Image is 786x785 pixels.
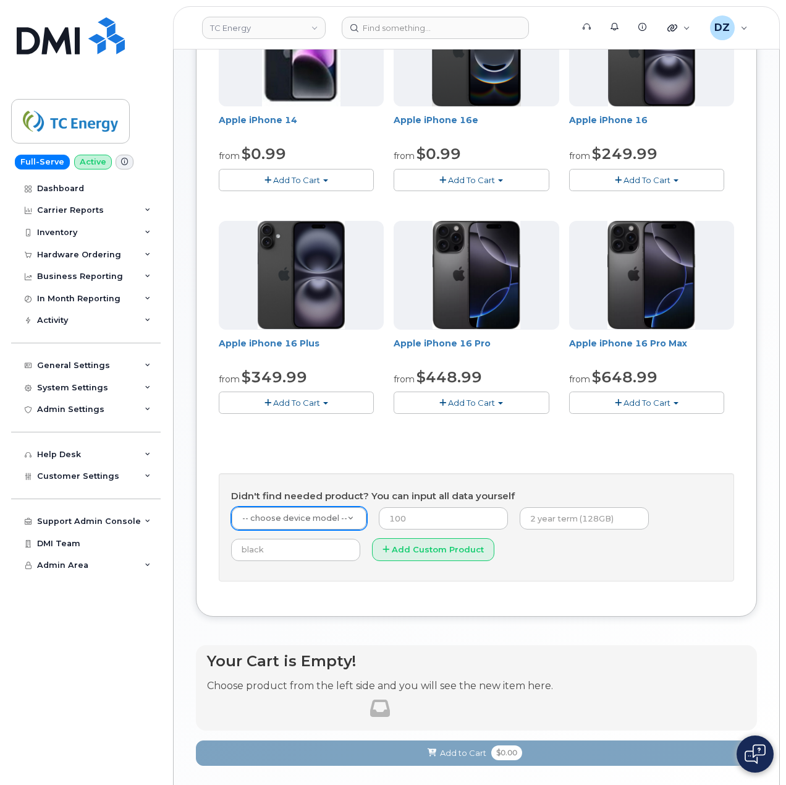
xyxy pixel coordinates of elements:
span: Add To Cart [448,398,495,408]
button: Add To Cart [394,392,549,413]
small: from [219,374,240,385]
button: Add To Cart [394,169,549,191]
span: $648.99 [592,368,657,386]
a: Apple iPhone 16 Plus [219,338,319,349]
div: Devon Zellars [701,15,756,40]
input: 2 year term (128GB) [520,507,649,530]
button: Add To Cart [219,169,374,191]
img: iphone_16_pro.png [433,221,520,330]
a: Apple iPhone 14 [219,114,297,126]
div: Apple iPhone 16e [394,114,559,139]
div: Quicklinks [659,15,699,40]
img: iphone_16_plus.png [258,221,345,330]
span: Add To Cart [623,175,670,185]
span: $0.99 [242,145,286,163]
span: -- choose device model -- [242,513,347,523]
input: black [231,539,360,561]
a: Apple iPhone 16 Pro [394,338,491,349]
small: from [569,374,590,385]
small: from [394,150,415,161]
small: from [219,150,240,161]
h4: Your Cart is Empty! [207,653,553,669]
div: Apple iPhone 14 [219,114,384,139]
span: Add to Cart [440,747,486,759]
button: Add to Cart $0.00 [196,740,757,766]
span: DZ [714,20,730,35]
div: Apple iPhone 16 [569,114,734,139]
button: Add Custom Product [372,538,494,561]
span: Add To Cart [623,398,670,408]
input: Find something... [342,17,529,39]
a: Apple iPhone 16 Pro Max [569,338,687,349]
a: Apple iPhone 16 [569,114,648,126]
div: Apple iPhone 16 Plus [219,337,384,362]
small: from [394,374,415,385]
h4: Didn't find needed product? You can input all data yourself [231,491,722,502]
a: TC Energy [202,17,326,39]
span: Add To Cart [273,175,320,185]
span: Add To Cart [273,398,320,408]
div: Apple iPhone 16 Pro Max [569,337,734,362]
span: $349.99 [242,368,307,386]
span: $0.00 [491,745,522,760]
button: Add To Cart [219,392,374,413]
a: -- choose device model -- [232,507,366,530]
input: 100 [379,507,508,530]
img: Open chat [745,744,766,764]
img: iphone_16_pro.png [607,221,695,330]
button: Add To Cart [569,169,724,191]
div: Apple iPhone 16 Pro [394,337,559,362]
span: $448.99 [416,368,482,386]
small: from [569,150,590,161]
a: Apple iPhone 16e [394,114,478,126]
span: $0.99 [416,145,461,163]
p: Choose product from the left side and you will see the new item here. [207,679,553,693]
span: $249.99 [592,145,657,163]
button: Add To Cart [569,392,724,413]
span: Add To Cart [448,175,495,185]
